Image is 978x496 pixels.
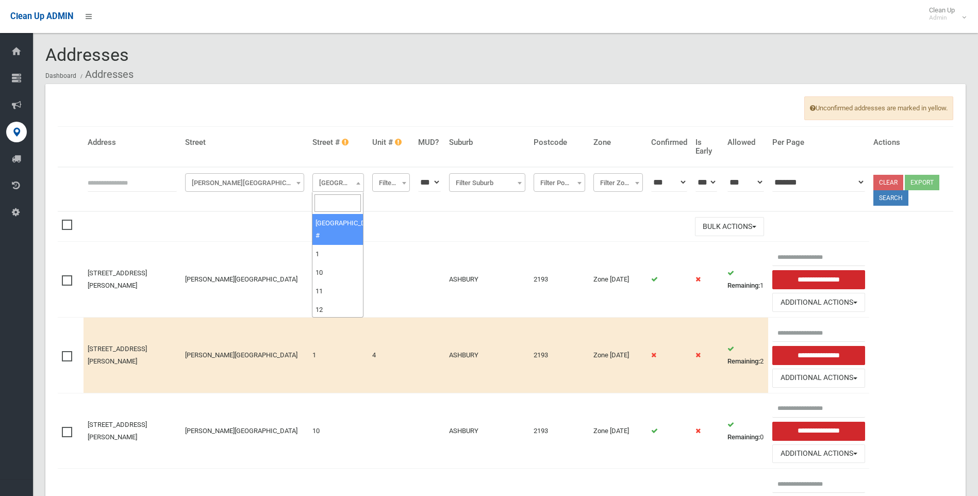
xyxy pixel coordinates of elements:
[651,138,687,147] h4: Confirmed
[88,138,177,147] h4: Address
[772,444,865,464] button: Additional Actions
[596,176,640,190] span: Filter Zone
[372,138,410,147] h4: Unit #
[534,138,585,147] h4: Postcode
[772,369,865,388] button: Additional Actions
[772,138,865,147] h4: Per Page
[727,138,764,147] h4: Allowed
[78,65,134,84] li: Addresses
[312,263,363,282] li: 10
[727,357,760,365] strong: Remaining:
[88,269,147,289] a: [STREET_ADDRESS][PERSON_NAME]
[593,173,643,192] span: Filter Zone
[804,96,953,120] span: Unconfirmed addresses are marked in yellow.
[312,214,363,245] li: [GEOGRAPHIC_DATA] #
[312,138,364,147] h4: Street #
[10,11,73,21] span: Clean Up ADMIN
[723,318,768,393] td: 2
[589,318,647,393] td: Zone [DATE]
[529,242,589,318] td: 2193
[312,173,364,192] span: Filter Street #
[181,242,308,318] td: [PERSON_NAME][GEOGRAPHIC_DATA]
[905,175,939,190] button: Export
[185,138,304,147] h4: Street
[529,393,589,469] td: 2193
[315,176,361,190] span: Filter Street #
[529,318,589,393] td: 2193
[593,138,643,147] h4: Zone
[372,173,410,192] span: Filter Unit #
[445,393,529,469] td: ASHBURY
[368,318,414,393] td: 4
[534,173,585,192] span: Filter Postcode
[445,242,529,318] td: ASHBURY
[695,138,719,155] h4: Is Early
[312,301,363,319] li: 12
[418,138,441,147] h4: MUD?
[589,242,647,318] td: Zone [DATE]
[188,176,302,190] span: Goodlet Street (ASHBURY)
[723,393,768,469] td: 0
[695,217,764,236] button: Bulk Actions
[449,173,525,192] span: Filter Suburb
[449,138,525,147] h4: Suburb
[312,282,363,301] li: 11
[88,421,147,441] a: [STREET_ADDRESS][PERSON_NAME]
[312,245,363,263] li: 1
[873,175,903,190] a: Clear
[88,345,147,365] a: [STREET_ADDRESS][PERSON_NAME]
[445,318,529,393] td: ASHBURY
[308,318,368,393] td: 1
[375,176,407,190] span: Filter Unit #
[185,173,304,192] span: Goodlet Street (ASHBURY)
[45,44,129,65] span: Addresses
[181,393,308,469] td: [PERSON_NAME][GEOGRAPHIC_DATA]
[873,190,908,206] button: Search
[45,72,76,79] a: Dashboard
[727,433,760,441] strong: Remaining:
[723,242,768,318] td: 1
[924,6,965,22] span: Clean Up
[452,176,523,190] span: Filter Suburb
[772,293,865,312] button: Additional Actions
[536,176,583,190] span: Filter Postcode
[873,138,949,147] h4: Actions
[589,393,647,469] td: Zone [DATE]
[308,242,368,318] td: 1
[308,393,368,469] td: 10
[727,282,760,289] strong: Remaining:
[929,14,955,22] small: Admin
[181,318,308,393] td: [PERSON_NAME][GEOGRAPHIC_DATA]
